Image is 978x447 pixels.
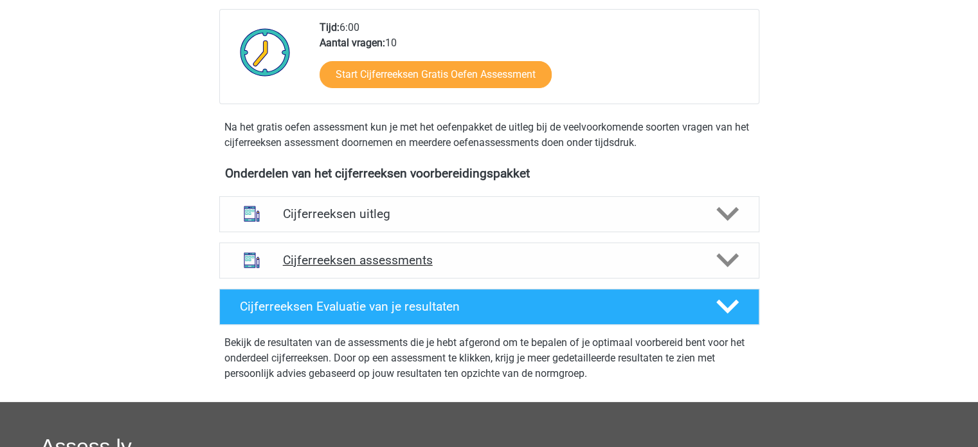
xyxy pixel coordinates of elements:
[224,335,754,381] p: Bekijk de resultaten van de assessments die je hebt afgerond om te bepalen of je optimaal voorber...
[214,196,765,232] a: uitleg Cijferreeksen uitleg
[320,21,340,33] b: Tijd:
[219,120,759,151] div: Na het gratis oefen assessment kun je met het oefenpakket de uitleg bij de veelvoorkomende soorte...
[225,166,754,181] h4: Onderdelen van het cijferreeksen voorbereidingspakket
[233,20,298,84] img: Klok
[214,289,765,325] a: Cijferreeksen Evaluatie van je resultaten
[235,197,268,230] img: cijferreeksen uitleg
[320,37,385,49] b: Aantal vragen:
[320,61,552,88] a: Start Cijferreeksen Gratis Oefen Assessment
[310,20,758,104] div: 6:00 10
[283,206,696,221] h4: Cijferreeksen uitleg
[240,299,696,314] h4: Cijferreeksen Evaluatie van je resultaten
[235,244,268,277] img: cijferreeksen assessments
[214,242,765,278] a: assessments Cijferreeksen assessments
[283,253,696,268] h4: Cijferreeksen assessments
